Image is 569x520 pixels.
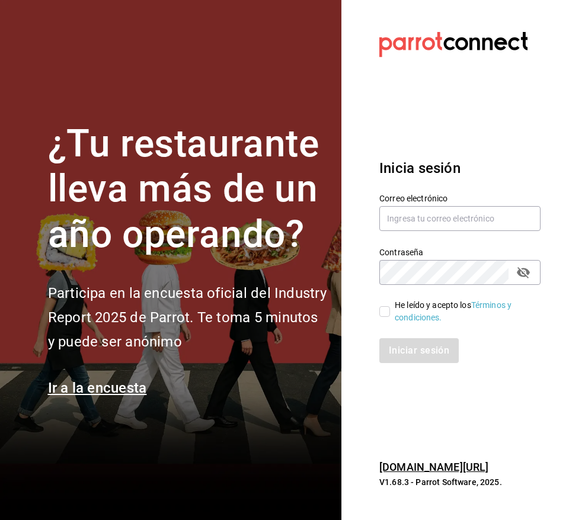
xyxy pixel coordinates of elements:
div: He leído y acepto los [395,299,531,324]
a: Ir a la encuesta [48,380,147,396]
a: [DOMAIN_NAME][URL] [379,461,488,473]
label: Contraseña [379,248,541,256]
a: Términos y condiciones. [395,300,512,322]
button: passwordField [513,262,533,283]
label: Correo electrónico [379,194,541,202]
h1: ¿Tu restaurante lleva más de un año operando? [48,121,327,258]
h2: Participa en la encuesta oficial del Industry Report 2025 de Parrot. Te toma 5 minutos y puede se... [48,281,327,354]
p: V1.68.3 - Parrot Software, 2025. [379,476,541,488]
h3: Inicia sesión [379,158,541,179]
input: Ingresa tu correo electrónico [379,206,541,231]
